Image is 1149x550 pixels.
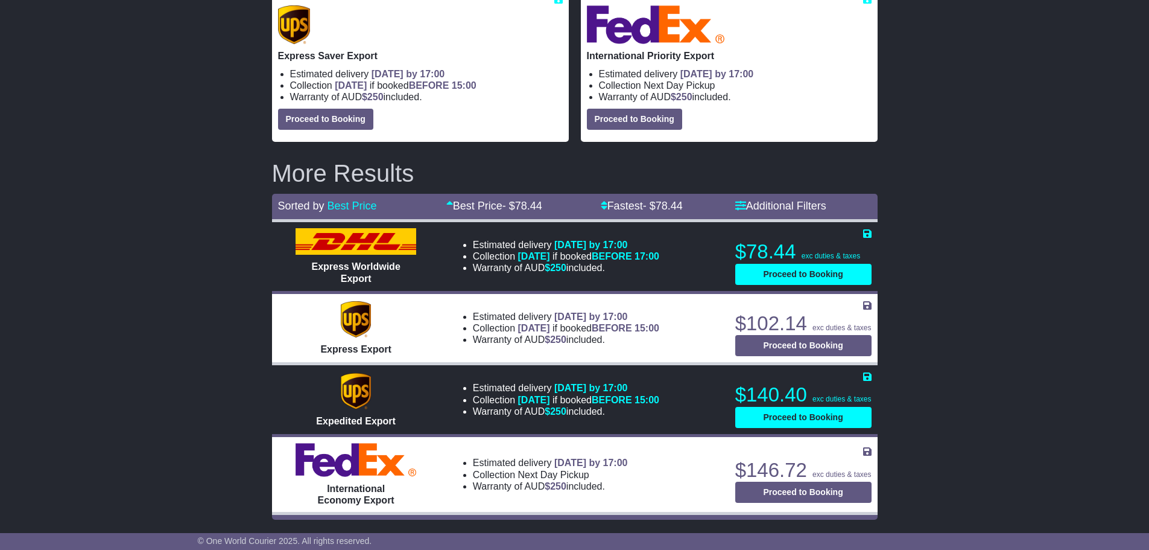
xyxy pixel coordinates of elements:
a: Best Price- $78.44 [446,200,542,212]
a: Fastest- $78.44 [601,200,683,212]
span: Expedited Export [316,416,396,426]
button: Proceed to Booking [278,109,373,130]
span: 250 [676,92,692,102]
span: 15:00 [635,323,659,333]
button: Proceed to Booking [735,407,872,428]
h2: More Results [272,160,878,187]
span: [DATE] by 17:00 [372,69,445,79]
span: [DATE] [518,323,550,333]
p: $78.44 [735,240,872,264]
p: International Priority Export [587,50,872,62]
span: [DATE] by 17:00 [554,240,628,250]
span: 15:00 [635,395,659,405]
span: BEFORE [409,80,449,91]
li: Warranty of AUD included. [473,334,659,345]
span: Express Worldwide Export [311,261,400,283]
p: $140.40 [735,383,872,407]
span: exc duties & taxes [802,252,860,260]
span: International Economy Export [318,484,394,505]
li: Collection [473,394,659,406]
li: Estimated delivery [599,68,872,80]
button: Proceed to Booking [735,482,872,503]
li: Warranty of AUD included. [290,91,563,103]
span: BEFORE [592,251,632,261]
span: exc duties & taxes [812,324,871,332]
li: Estimated delivery [473,239,659,251]
span: [DATE] [518,395,550,405]
button: Proceed to Booking [735,335,872,356]
span: 250 [550,406,566,417]
span: exc duties & taxes [812,470,871,479]
li: Warranty of AUD included. [473,481,628,492]
span: [DATE] [335,80,367,91]
span: [DATE] by 17:00 [680,69,754,79]
span: Express Export [320,344,391,354]
li: Estimated delivery [473,457,628,468]
span: 15:00 [452,80,476,91]
li: Warranty of AUD included. [599,91,872,103]
li: Estimated delivery [290,68,563,80]
img: DHL: Express Worldwide Export [296,228,416,255]
li: Collection [473,322,659,334]
span: Sorted by [278,200,324,212]
img: UPS (new): Expedited Export [341,373,371,409]
span: [DATE] [518,251,550,261]
span: $ [362,92,384,102]
span: © One World Courier 2025. All rights reserved. [198,536,372,546]
span: if booked [335,80,476,91]
li: Collection [473,469,628,481]
span: BEFORE [592,323,632,333]
span: Next Day Pickup [644,80,715,91]
a: Best Price [328,200,377,212]
span: if booked [518,251,659,261]
span: [DATE] by 17:00 [554,312,628,322]
li: Warranty of AUD included. [473,406,659,417]
span: 250 [550,334,566,345]
li: Collection [599,80,872,91]
span: 78.44 [656,200,683,212]
span: 250 [367,92,384,102]
span: - $ [643,200,683,212]
span: if booked [518,395,659,405]
span: 250 [550,481,566,491]
li: Collection [473,251,659,262]
span: 17:00 [635,251,659,261]
p: $146.72 [735,458,872,482]
span: $ [671,92,692,102]
li: Estimated delivery [473,311,659,322]
img: UPS (new): Express Export [341,301,371,337]
img: UPS (new): Express Saver Export [278,5,311,44]
span: BEFORE [592,395,632,405]
span: 78.44 [515,200,542,212]
span: $ [545,481,566,491]
img: FedEx Express: International Economy Export [296,443,416,477]
button: Proceed to Booking [587,109,682,130]
span: if booked [518,323,659,333]
span: [DATE] by 17:00 [554,383,628,393]
a: Additional Filters [735,200,826,212]
span: 250 [550,263,566,273]
p: $102.14 [735,312,872,336]
span: exc duties & taxes [812,395,871,403]
span: [DATE] by 17:00 [554,458,628,468]
button: Proceed to Booking [735,264,872,285]
span: $ [545,334,566,345]
span: $ [545,263,566,273]
li: Warranty of AUD included. [473,262,659,273]
span: $ [545,406,566,417]
span: - $ [502,200,542,212]
span: Next Day Pickup [518,470,589,480]
p: Express Saver Export [278,50,563,62]
li: Estimated delivery [473,382,659,394]
li: Collection [290,80,563,91]
img: FedEx Express: International Priority Export [587,5,725,44]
